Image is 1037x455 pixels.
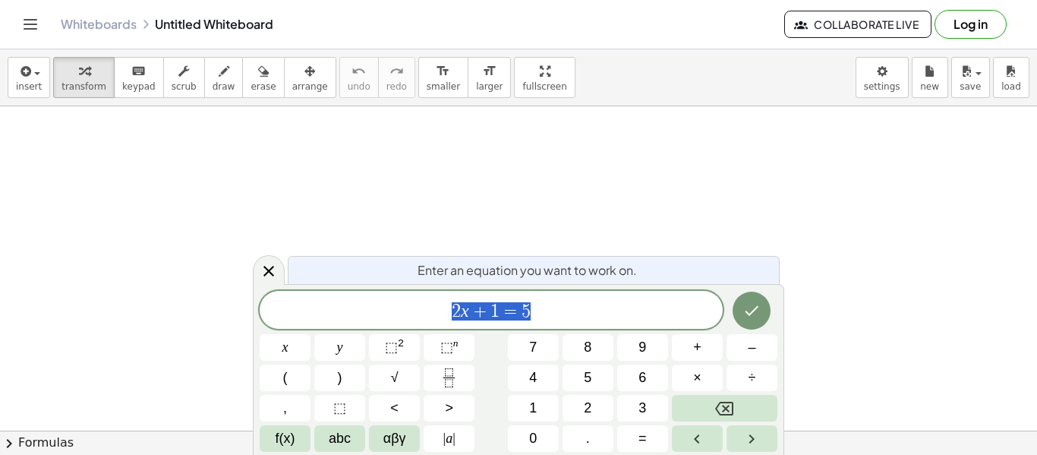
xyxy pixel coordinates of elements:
button: Squared [369,334,420,361]
button: Minus [727,334,777,361]
span: ⬚ [385,340,398,355]
span: x [282,337,288,358]
span: × [693,368,701,388]
button: Absolute value [424,425,474,452]
span: 5 [584,368,591,388]
button: 0 [508,425,559,452]
button: 8 [563,334,613,361]
span: = [500,302,522,321]
button: Collaborate Live [784,11,931,38]
button: Backspace [672,395,777,422]
span: . [586,428,590,449]
button: fullscreen [514,57,575,98]
span: Collaborate Live [797,17,919,31]
button: Fraction [424,365,474,391]
button: Plus [672,334,723,361]
span: scrub [172,81,197,92]
span: 8 [584,337,591,358]
button: Superscript [424,334,474,361]
span: keypad [122,81,156,92]
span: 3 [638,398,646,419]
span: – [748,337,755,358]
button: x [260,334,310,361]
button: Functions [260,425,310,452]
button: arrange [284,57,336,98]
button: Left arrow [672,425,723,452]
button: Log in [935,10,1007,39]
button: 2 [563,395,613,422]
span: transform [61,81,106,92]
span: √ [391,368,399,388]
span: 4 [529,368,537,388]
i: format_size [482,62,496,81]
span: + [693,337,701,358]
span: insert [16,81,42,92]
span: > [445,398,453,419]
var: x [461,301,469,321]
span: larger [476,81,503,92]
button: , [260,395,310,422]
span: = [638,428,647,449]
span: redo [386,81,407,92]
button: new [912,57,948,98]
button: Alphabet [314,425,365,452]
span: load [1001,81,1021,92]
span: 2 [584,398,591,419]
span: 6 [638,368,646,388]
button: scrub [163,57,205,98]
span: 0 [529,428,537,449]
span: settings [864,81,900,92]
span: save [960,81,981,92]
button: ( [260,365,310,391]
span: 5 [522,302,531,321]
button: Greater than [424,395,474,422]
button: 9 [617,334,668,361]
button: erase [242,57,284,98]
button: Equals [617,425,668,452]
button: transform [53,57,115,98]
span: 1 [529,398,537,419]
span: a [443,428,455,449]
span: 1 [490,302,500,321]
span: ⬚ [333,398,346,419]
button: 3 [617,395,668,422]
button: redoredo [378,57,415,98]
button: 5 [563,365,613,391]
span: αβγ [383,428,406,449]
span: + [469,302,491,321]
button: 1 [508,395,559,422]
span: smaller [427,81,460,92]
span: undo [348,81,370,92]
button: format_sizelarger [468,57,511,98]
span: abc [329,428,351,449]
button: undoundo [339,57,379,98]
span: ) [338,368,342,388]
button: 4 [508,365,559,391]
button: Greek alphabet [369,425,420,452]
button: draw [204,57,244,98]
sup: n [453,337,459,349]
button: 7 [508,334,559,361]
button: Done [733,292,771,330]
span: erase [251,81,276,92]
span: new [920,81,939,92]
span: 9 [638,337,646,358]
i: format_size [436,62,450,81]
span: < [390,398,399,419]
button: Less than [369,395,420,422]
button: 6 [617,365,668,391]
span: | [452,431,455,446]
button: save [951,57,990,98]
span: arrange [292,81,328,92]
span: draw [213,81,235,92]
button: insert [8,57,50,98]
span: Enter an equation you want to work on. [418,261,637,280]
button: format_sizesmaller [418,57,468,98]
button: Right arrow [727,425,777,452]
span: ÷ [749,368,756,388]
button: keyboardkeypad [114,57,164,98]
button: settings [856,57,909,98]
button: Toggle navigation [18,12,43,36]
button: y [314,334,365,361]
button: Divide [727,365,777,391]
